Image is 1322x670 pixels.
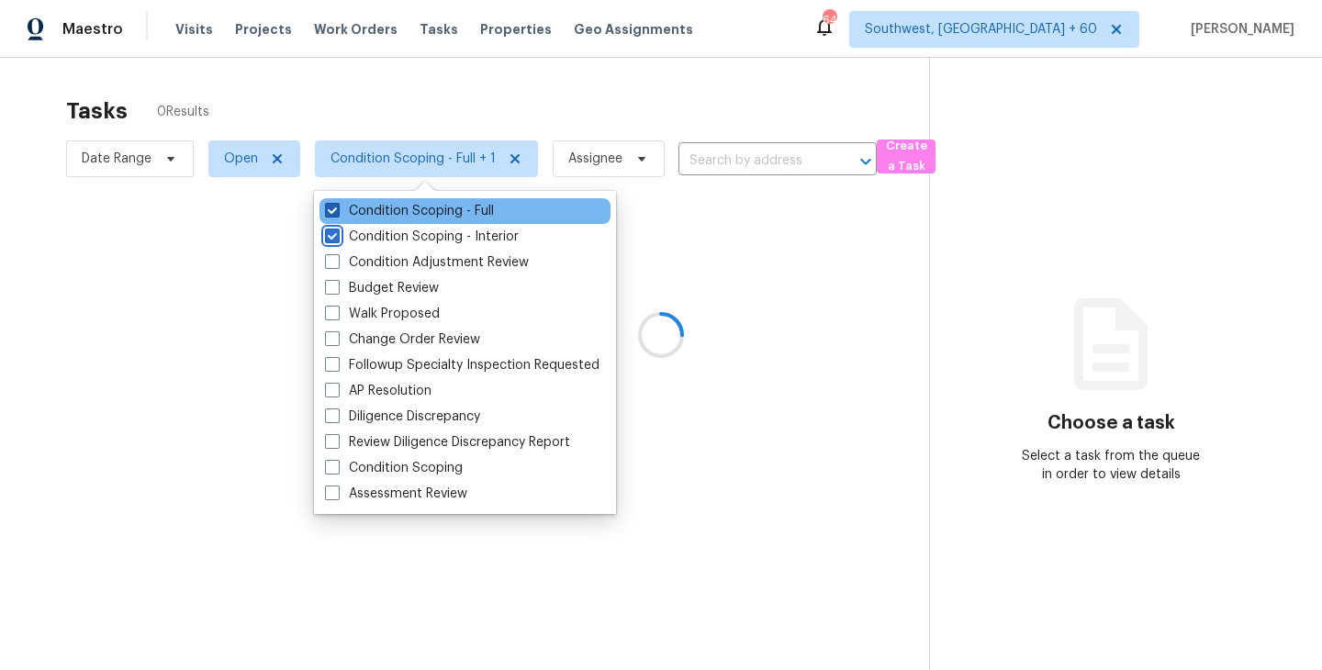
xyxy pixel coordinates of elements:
label: Assessment Review [325,485,467,503]
label: Condition Adjustment Review [325,253,529,272]
div: 644 [823,11,835,29]
label: Budget Review [325,279,439,297]
label: Condition Scoping - Full [325,202,494,220]
label: Walk Proposed [325,305,440,323]
label: AP Resolution [325,382,431,400]
label: Condition Scoping [325,459,463,477]
label: Diligence Discrepancy [325,408,480,426]
label: Change Order Review [325,330,480,349]
label: Review Diligence Discrepancy Report [325,433,570,452]
label: Condition Scoping - Interior [325,228,519,246]
label: Followup Specialty Inspection Requested [325,356,599,374]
